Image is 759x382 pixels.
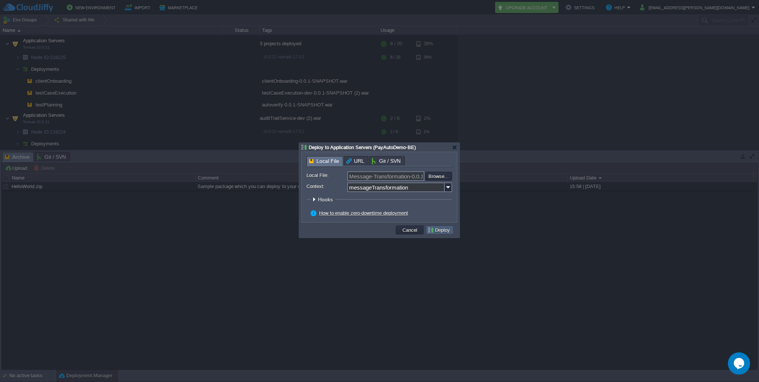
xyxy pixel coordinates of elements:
span: URL [347,157,364,165]
button: Cancel [400,227,420,233]
button: Deploy [427,227,452,233]
span: Local File [309,157,339,166]
label: Context: [306,182,347,190]
span: Hooks [318,197,335,202]
iframe: chat widget [728,352,752,375]
a: How to enable zero-downtime deployment [319,210,408,216]
span: Git / SVN [372,157,401,165]
label: Local File: [306,171,347,179]
span: Deploy to Application Servers (PayAutoDemo-BE) [309,145,416,150]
